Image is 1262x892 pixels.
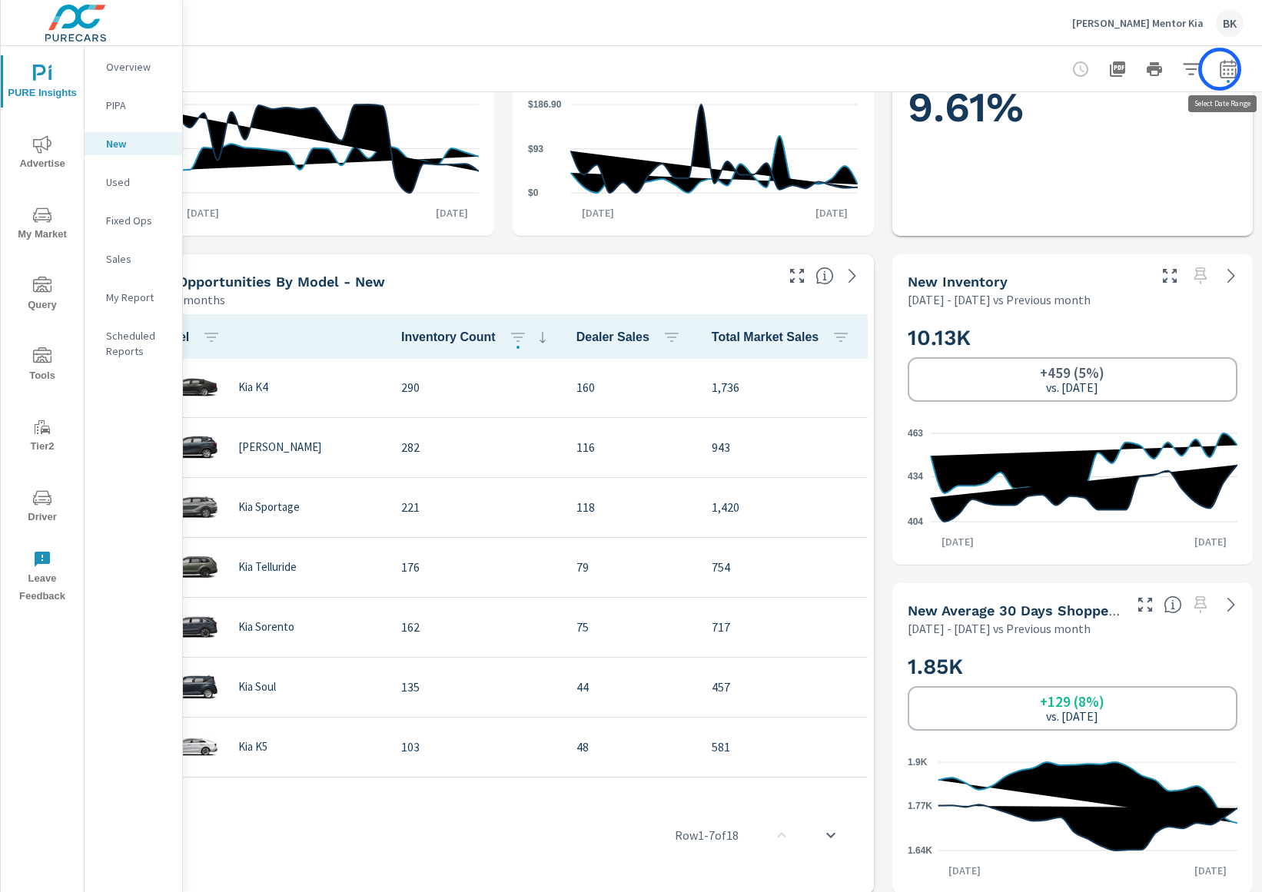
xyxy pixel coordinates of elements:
img: glamour [158,604,220,650]
button: Make Fullscreen [1157,264,1182,288]
p: Last 6 months [149,290,225,309]
p: 44 [576,678,687,696]
a: See more details in report [1219,264,1244,288]
p: 754 [712,558,856,576]
button: Print Report [1139,54,1170,85]
p: [DATE] [931,534,985,549]
p: Kia K4 [238,380,267,394]
div: Fixed Ops [85,209,182,232]
h6: +459 (5%) [1040,365,1104,380]
div: nav menu [1,46,84,612]
text: 434 [908,472,923,482]
p: [DATE] - [DATE] vs Previous month [908,290,1091,309]
text: $0 [528,187,539,198]
p: 103 [401,738,552,756]
text: 404 [908,516,923,527]
p: 581 [712,738,856,756]
button: Make Fullscreen [1133,592,1157,617]
p: Overview [106,59,170,75]
span: Select a preset date range to save this widget [1188,264,1213,288]
text: 463 [908,428,923,439]
text: $186.90 [528,99,562,110]
h5: New Inventory [908,274,1008,290]
p: 221 [401,498,552,516]
p: 162 [401,618,552,636]
div: BK [1216,9,1244,37]
p: 75 [576,618,687,636]
div: Sales [85,247,182,270]
p: vs. [DATE] [1046,380,1098,394]
p: 717 [712,618,856,636]
button: Make Fullscreen [785,264,809,288]
p: [DATE] [938,863,991,878]
div: Used [85,171,182,194]
text: $93 [528,144,543,154]
div: Overview [85,55,182,78]
span: Driver [5,489,79,526]
img: glamour [158,484,220,530]
p: Kia Sorento [238,620,294,634]
span: PURE Insights [5,65,79,102]
p: 160 [576,378,687,396]
p: 79 [576,558,687,576]
img: glamour [158,784,220,830]
p: [DATE] [425,205,479,221]
span: My Market [5,206,79,244]
img: glamour [158,664,220,710]
h5: New Average 30 Days Shoppers [908,602,1122,618]
span: Leave Feedback [5,550,79,605]
p: Kia Soul [238,680,276,694]
p: 48 [576,738,687,756]
button: scroll to bottom [812,817,849,854]
span: Total Market Sales [712,328,856,347]
p: 943 [712,438,856,456]
span: Find the biggest opportunities within your model lineup by seeing how each model is selling in yo... [815,267,834,285]
h6: +129 (8%) [1040,694,1104,709]
p: Fixed Ops [106,213,170,228]
p: [DATE] - [DATE] vs Previous month [908,619,1091,638]
p: 457 [712,678,856,696]
h1: 9.61% [908,81,1237,134]
div: New [85,132,182,155]
span: Advertise [5,135,79,173]
img: glamour [158,724,220,770]
span: Inventory Count [401,328,552,347]
p: [DATE] [1184,863,1237,878]
p: vs. [DATE] [1046,709,1098,723]
p: [DATE] [805,205,858,221]
h2: 1.85K [908,653,1237,680]
p: [PERSON_NAME] [238,440,321,454]
button: Apply Filters [1176,54,1207,85]
p: [DATE] [1184,534,1237,549]
text: 1.9K [908,757,928,768]
p: [DATE] [176,205,230,221]
p: New [106,136,170,151]
a: See more details in report [840,264,865,288]
text: 1.64K [908,845,932,856]
p: Scheduled Reports [106,328,170,359]
span: Tier2 [5,418,79,456]
span: A rolling 30 day total of daily Shoppers on the dealership website, averaged over the selected da... [1164,595,1182,614]
p: [DATE] [571,205,625,221]
p: 290 [401,378,552,396]
p: 176 [401,558,552,576]
span: Tools [5,347,79,385]
div: My Report [85,286,182,309]
p: Kia K5 [238,740,267,754]
img: glamour [158,364,220,410]
div: PIPA [85,94,182,117]
p: Used [106,174,170,190]
span: Dealer Sales [576,328,687,347]
text: 1.77K [908,801,932,812]
p: 116 [576,438,687,456]
img: glamour [158,544,220,590]
p: Kia Telluride [238,560,297,574]
div: Scheduled Reports [85,324,182,363]
span: Select a preset date range to save this widget [1188,592,1213,617]
p: [PERSON_NAME] Mentor Kia [1072,16,1204,30]
p: 1,420 [712,498,856,516]
p: Kia Sportage [238,500,300,514]
span: Query [5,277,79,314]
p: 1,736 [712,378,856,396]
p: My Report [106,290,170,305]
